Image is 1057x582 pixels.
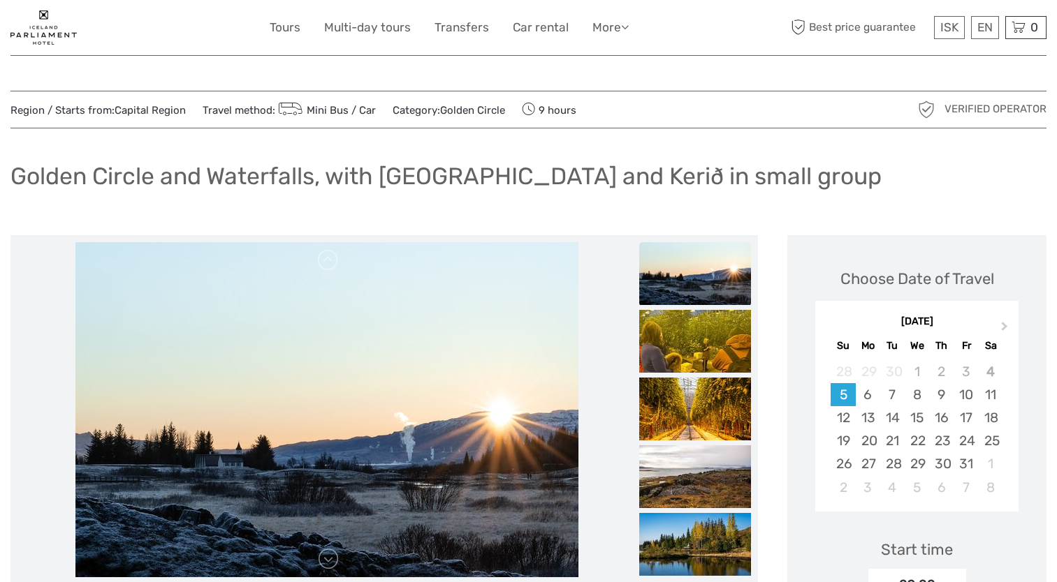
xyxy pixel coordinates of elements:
span: Travel method: [203,100,376,119]
div: Choose Thursday, October 9th, 2025 [929,383,954,406]
div: Tu [880,336,905,355]
a: Tours [270,17,300,38]
div: Choose Monday, November 3rd, 2025 [856,476,880,499]
div: Not available Saturday, October 4th, 2025 [979,360,1003,383]
span: ISK [940,20,958,34]
a: Capital Region [115,104,186,117]
div: Choose Saturday, November 8th, 2025 [979,476,1003,499]
div: Choose Sunday, October 19th, 2025 [831,429,855,452]
img: 1848-c15d606b-bed4-4dbc-ad79-bfc14b96aa50_logo_small.jpg [10,10,77,45]
a: Golden Circle [440,104,505,117]
div: Th [929,336,954,355]
div: Choose Wednesday, October 22nd, 2025 [905,429,929,452]
div: Choose Thursday, October 23rd, 2025 [929,429,954,452]
div: Choose Tuesday, October 7th, 2025 [880,383,905,406]
span: 0 [1028,20,1040,34]
div: Choose Wednesday, October 15th, 2025 [905,406,929,429]
div: Choose Friday, October 17th, 2025 [954,406,978,429]
span: 9 hours [522,100,576,119]
img: 6565cf0b72a24c20b643b062575982bc_slider_thumbnail.jpeg [639,513,751,576]
div: Not available Sunday, September 28th, 2025 [831,360,855,383]
img: 1c521a5cd9824d1e93e95b1bb78b6052_slider_thumbnail.jpg [639,242,751,305]
div: Choose Friday, October 24th, 2025 [954,429,978,452]
div: Choose Date of Travel [840,268,994,290]
div: Choose Sunday, October 12th, 2025 [831,406,855,429]
img: verified_operator_grey_128.png [915,98,938,121]
div: Choose Saturday, October 18th, 2025 [979,406,1003,429]
a: More [592,17,629,38]
div: month 2025-10 [820,360,1014,499]
div: Choose Friday, October 10th, 2025 [954,383,978,406]
div: Choose Monday, October 6th, 2025 [856,383,880,406]
span: Region / Starts from: [10,103,186,118]
div: Sa [979,336,1003,355]
div: Choose Friday, November 7th, 2025 [954,476,978,499]
a: Car rental [513,17,569,38]
button: Next Month [995,318,1017,341]
div: Choose Tuesday, October 21st, 2025 [880,429,905,452]
div: Su [831,336,855,355]
div: Choose Thursday, October 30th, 2025 [929,452,954,475]
a: Multi-day tours [324,17,411,38]
img: a0120d0c8135443386595fa9c119f3e9_slider_thumbnail.jpg [639,310,751,373]
a: Transfers [435,17,489,38]
div: Choose Tuesday, October 28th, 2025 [880,452,905,475]
div: Choose Sunday, November 2nd, 2025 [831,476,855,499]
div: Choose Wednesday, October 29th, 2025 [905,452,929,475]
div: Start time [881,539,953,560]
div: Choose Sunday, October 5th, 2025 [831,383,855,406]
div: Choose Sunday, October 26th, 2025 [831,452,855,475]
div: Choose Wednesday, November 5th, 2025 [905,476,929,499]
img: 708a27f173cf49bab42cd9c84eb19974_slider_thumbnail.jpeg [639,445,751,508]
div: Choose Monday, October 27th, 2025 [856,452,880,475]
div: Choose Tuesday, November 4th, 2025 [880,476,905,499]
div: Fr [954,336,978,355]
div: Mo [856,336,880,355]
div: Not available Wednesday, October 1st, 2025 [905,360,929,383]
img: 976091e55ebf43088b5a3b45dfcbfd90_slider_thumbnail.jpeg [639,378,751,440]
span: Category: [393,103,505,118]
div: Choose Thursday, October 16th, 2025 [929,406,954,429]
div: Not available Thursday, October 2nd, 2025 [929,360,954,383]
div: Choose Wednesday, October 8th, 2025 [905,383,929,406]
div: We [905,336,929,355]
span: Best price guarantee [787,16,931,39]
div: Choose Monday, October 13th, 2025 [856,406,880,429]
div: Choose Saturday, October 11th, 2025 [979,383,1003,406]
div: [DATE] [815,315,1019,329]
div: Choose Thursday, November 6th, 2025 [929,476,954,499]
div: Choose Monday, October 20th, 2025 [856,429,880,452]
div: Choose Saturday, November 1st, 2025 [979,452,1003,475]
div: Choose Friday, October 31st, 2025 [954,452,978,475]
span: Verified Operator [945,102,1047,117]
div: Choose Saturday, October 25th, 2025 [979,429,1003,452]
div: Not available Friday, October 3rd, 2025 [954,360,978,383]
div: Choose Tuesday, October 14th, 2025 [880,406,905,429]
div: EN [971,16,999,39]
div: Not available Tuesday, September 30th, 2025 [880,360,905,383]
a: Mini Bus / Car [275,104,376,117]
img: 1c521a5cd9824d1e93e95b1bb78b6052_main_slider.jpg [75,242,578,577]
h1: Golden Circle and Waterfalls, with [GEOGRAPHIC_DATA] and Kerið in small group [10,162,882,191]
div: Not available Monday, September 29th, 2025 [856,360,880,383]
